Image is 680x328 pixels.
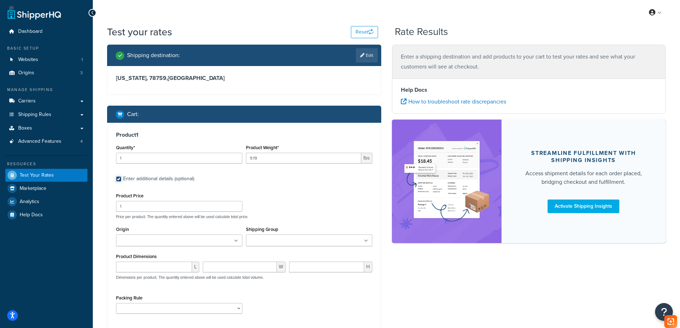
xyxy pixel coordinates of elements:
div: Streamline Fulfillment with Shipping Insights [519,150,649,164]
label: Product Dimensions [116,254,157,259]
div: Manage Shipping [5,87,87,93]
span: L [192,262,199,272]
a: Test Your Rates [5,169,87,182]
span: Origins [18,70,34,76]
a: Origins3 [5,66,87,80]
h2: Rate Results [395,26,448,37]
div: Resources [5,161,87,167]
li: Advanced Features [5,135,87,148]
a: Marketplace [5,182,87,195]
span: lbs [361,153,372,163]
div: Enter additional details (optional) [123,174,194,184]
span: Websites [18,57,38,63]
span: 1 [81,57,83,63]
span: Boxes [18,125,32,131]
span: H [364,262,372,272]
p: Price per product. The quantity entered above will be used calculate total price. [114,214,374,219]
a: Advanced Features4 [5,135,87,148]
span: Shipping Rules [18,112,51,118]
label: Quantity* [116,145,135,150]
a: Edit [356,48,378,62]
a: Shipping Rules [5,108,87,121]
span: Carriers [18,98,36,104]
span: Marketplace [20,186,46,192]
p: Enter a shipping destination and add products to your cart to test your rates and see what your c... [401,52,657,72]
label: Shipping Group [246,227,278,232]
input: 0.00 [246,153,361,163]
span: 4 [80,138,83,145]
input: 0 [116,153,242,163]
a: Analytics [5,195,87,208]
span: Test Your Rates [20,172,54,178]
a: Carriers [5,95,87,108]
p: Dimensions per product. The quantity entered above will be used calculate total volume. [114,275,264,280]
a: Dashboard [5,25,87,38]
h3: [US_STATE], 78759 , [GEOGRAPHIC_DATA] [116,75,372,82]
li: Origins [5,66,87,80]
h2: Shipping destination : [127,52,180,59]
a: Help Docs [5,208,87,221]
input: Enter additional details (optional) [116,176,121,182]
button: Open Resource Center [655,303,673,321]
a: Activate Shipping Insights [548,200,619,213]
a: Boxes [5,122,87,135]
span: Analytics [20,199,39,205]
span: Advanced Features [18,138,61,145]
h1: Test your rates [107,25,172,39]
div: Basic Setup [5,45,87,51]
label: Packing Rule [116,295,142,301]
h4: Help Docs [401,86,657,94]
button: Reset [351,26,378,38]
span: W [277,262,286,272]
h2: Cart : [127,111,139,117]
a: Websites1 [5,53,87,66]
a: How to troubleshoot rate discrepancies [401,97,506,106]
div: Access shipment details for each order placed, bridging checkout and fulfillment. [519,169,649,186]
span: 3 [80,70,83,76]
h3: Product 1 [116,131,372,138]
label: Product Weight* [246,145,279,150]
img: feature-image-si-e24932ea9b9fcd0ff835db86be1ff8d589347e8876e1638d903ea230a36726be.png [403,130,491,232]
label: Origin [116,227,129,232]
label: Product Price [116,193,143,198]
span: Dashboard [18,29,42,35]
li: Websites [5,53,87,66]
span: Help Docs [20,212,43,218]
